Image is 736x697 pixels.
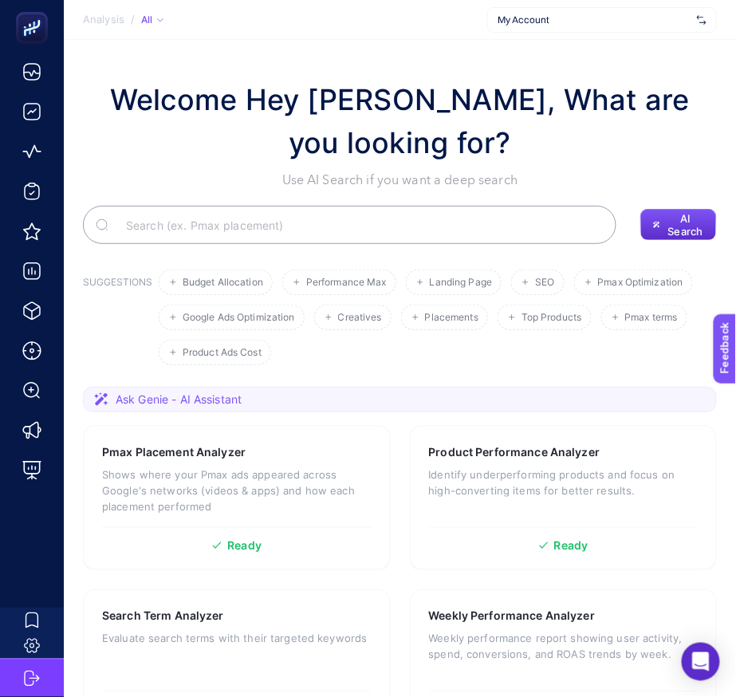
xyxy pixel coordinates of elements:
[640,209,717,241] button: AI Search
[141,14,163,26] div: All
[521,312,581,324] span: Top Products
[83,78,717,164] h1: Welcome Hey [PERSON_NAME], What are you looking for?
[697,12,706,28] img: svg%3e
[83,425,391,570] a: Pmax Placement AnalyzerShows where your Pmax ads appeared across Google's networks (videos & apps...
[83,276,152,365] h3: SUGGESTIONS
[535,277,554,289] span: SEO
[306,277,387,289] span: Performance Max
[498,14,691,26] span: My Account
[83,171,717,190] p: Use AI Search if you want a deep search
[116,392,242,408] span: Ask Genie - AI Assistant
[102,444,246,460] h3: Pmax Placement Analyzer
[410,425,718,570] a: Product Performance AnalyzerIdentify underperforming products and focus on high-converting items ...
[83,14,124,26] span: Analysis
[425,312,478,324] span: Placements
[429,631,699,663] p: Weekly performance report showing user activity, spend, conversions, and ROAS trends by week.
[429,608,596,624] h3: Weekly Performance Analyzer
[227,540,262,551] span: Ready
[429,467,699,498] p: Identify underperforming products and focus on high-converting items for better results.
[131,13,135,26] span: /
[598,277,683,289] span: Pmax Optimization
[667,212,705,238] span: AI Search
[183,277,263,289] span: Budget Allocation
[183,347,262,359] span: Product Ads Cost
[10,5,61,18] span: Feedback
[554,540,588,551] span: Ready
[682,643,720,681] div: Open Intercom Messenger
[102,608,224,624] h3: Search Term Analyzer
[625,312,678,324] span: Pmax terms
[338,312,382,324] span: Creatives
[183,312,295,324] span: Google Ads Optimization
[102,467,372,514] p: Shows where your Pmax ads appeared across Google's networks (videos & apps) and how each placemen...
[429,444,600,460] h3: Product Performance Analyzer
[430,277,492,289] span: Landing Page
[113,203,604,247] input: Search
[102,631,372,647] p: Evaluate search terms with their targeted keywords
